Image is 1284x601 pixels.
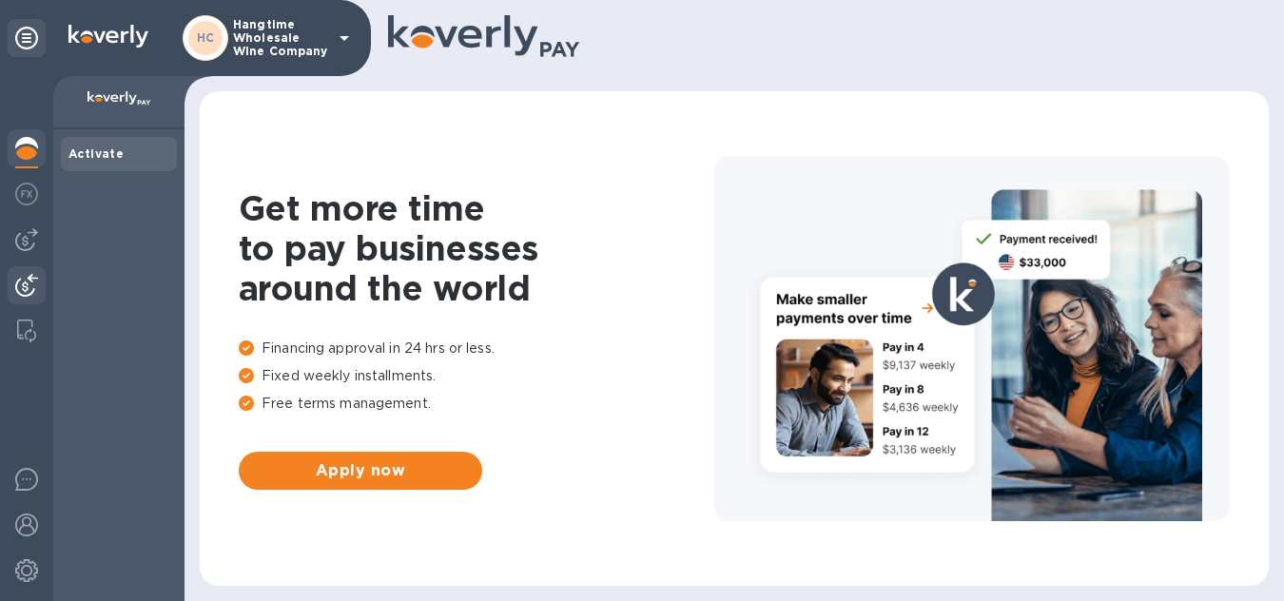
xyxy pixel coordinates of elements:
[239,366,714,386] p: Fixed weekly installments.
[239,339,714,359] p: Financing approval in 24 hrs or less.
[239,394,714,414] p: Free terms management.
[68,146,124,161] b: Activate
[68,25,148,48] img: Logo
[8,19,46,57] div: Unpin categories
[15,183,38,205] img: Foreign exchange
[239,188,714,308] h1: Get more time to pay businesses around the world
[197,30,215,45] b: HC
[233,18,328,58] p: Hangtime Wholesale Wine Company
[254,459,467,482] span: Apply now
[239,452,482,490] button: Apply now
